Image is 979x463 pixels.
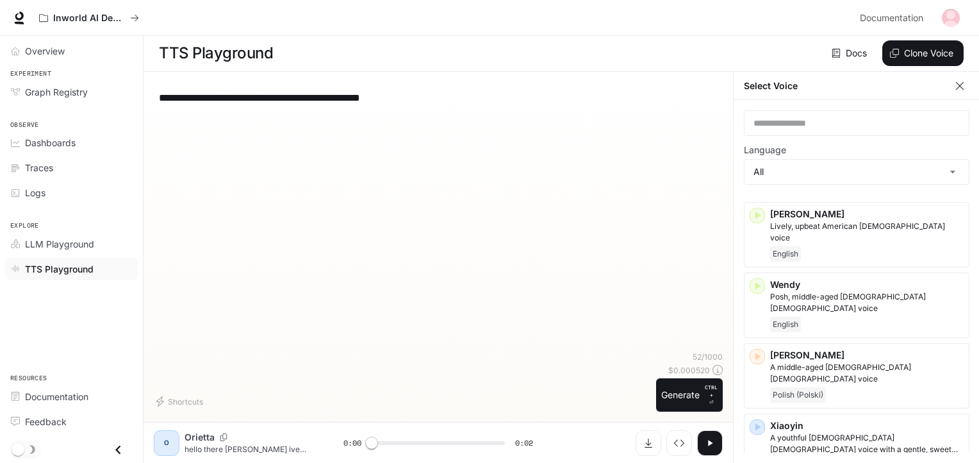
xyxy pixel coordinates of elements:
button: User avatar [938,5,964,31]
button: Copy Voice ID [215,434,233,441]
a: Logs [5,181,138,204]
span: Documentation [860,10,923,26]
span: 0:02 [515,437,533,450]
span: Overview [25,44,65,58]
p: Orietta [185,431,215,444]
a: TTS Playground [5,258,138,280]
button: Close drawer [104,437,133,463]
button: All workspaces [33,5,145,31]
button: Shortcuts [154,391,208,412]
p: $ 0.000520 [668,365,710,376]
a: Overview [5,40,138,62]
p: [PERSON_NAME] [770,349,964,362]
a: Dashboards [5,131,138,154]
span: Graph Registry [25,85,88,99]
p: A middle-aged Polish male voice [770,362,964,385]
button: Clone Voice [882,40,964,66]
span: LLM Playground [25,237,94,251]
span: 0:00 [343,437,361,450]
a: Documentation [5,385,138,408]
div: All [745,160,969,184]
div: O [156,433,177,453]
button: Inspect [666,430,692,456]
p: Wendy [770,278,964,291]
p: Lively, upbeat American male voice [770,221,964,244]
span: Feedback [25,415,67,428]
span: English [770,246,801,262]
p: A youthful Chinese female voice with a gentle, sweet voice [770,432,964,455]
p: Xiaoyin [770,419,964,432]
a: Feedback [5,410,138,433]
p: [PERSON_NAME] [770,208,964,221]
span: Traces [25,161,53,174]
p: hello there [PERSON_NAME] ive been watching you at school [185,444,313,455]
img: User avatar [942,9,960,27]
p: ⏎ [705,383,718,407]
span: Dark mode toggle [12,442,24,456]
p: Posh, middle-aged British female voice [770,291,964,314]
span: Logs [25,186,45,199]
p: Language [744,146,786,155]
p: Inworld AI Demos [53,13,125,24]
span: Documentation [25,390,88,403]
span: English [770,317,801,332]
a: LLM Playground [5,233,138,255]
a: Traces [5,156,138,179]
p: 52 / 1000 [693,351,723,362]
span: Dashboards [25,136,76,149]
button: Download audio [636,430,661,456]
span: TTS Playground [25,262,94,276]
span: Polish (Polski) [770,387,826,403]
a: Docs [829,40,872,66]
a: Documentation [855,5,933,31]
p: CTRL + [705,383,718,399]
h1: TTS Playground [159,40,273,66]
button: GenerateCTRL +⏎ [656,378,723,412]
a: Graph Registry [5,81,138,103]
